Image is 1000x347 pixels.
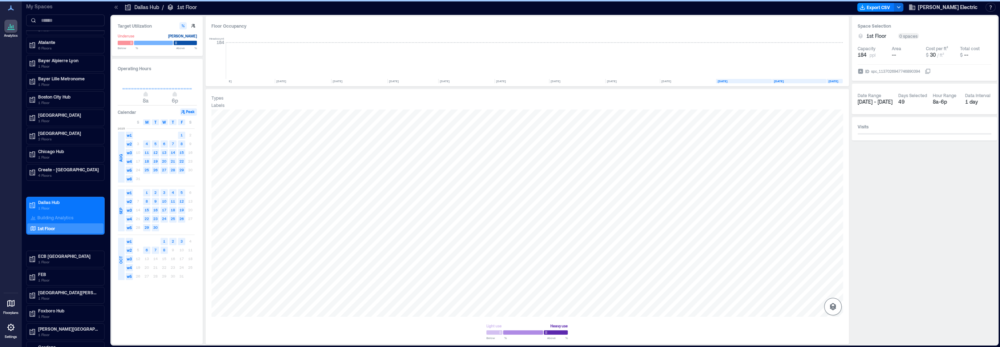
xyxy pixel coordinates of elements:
p: My Spaces [26,3,105,10]
text: 11 [171,199,175,203]
button: Export CSV [857,3,894,12]
text: 28 [171,168,175,172]
text: [DATE] [829,79,838,83]
text: 29 [145,225,149,230]
text: 24 [162,216,166,221]
text: 8 [146,199,148,203]
text: 6 [163,141,165,146]
span: $ [926,52,928,57]
div: Labels [211,102,224,108]
text: [DATE] [607,79,617,83]
p: FEB [38,271,99,277]
text: 8 [181,141,183,146]
div: Cost per ft² [926,45,948,51]
p: 4 Floors [38,172,99,178]
span: F [181,119,183,125]
div: Total cost [960,45,980,51]
span: w3 [126,207,133,214]
text: [DATE] [661,79,671,83]
div: Date Range [858,92,881,98]
a: Floorplans [1,295,21,317]
p: 1 Floor [38,63,99,69]
button: 184 ppl [858,51,889,59]
span: w5 [126,224,133,231]
p: [GEOGRAPHIC_DATA] [38,130,99,136]
span: w4 [126,215,133,223]
text: [DATE] [440,79,450,83]
text: 6 [146,248,148,252]
span: -- [892,52,896,58]
span: Below % [486,336,507,340]
span: $ [960,52,963,57]
text: 25 [145,168,149,172]
text: 5 [154,141,157,146]
span: w1 [126,189,133,196]
p: 2 Floors [38,136,99,142]
span: w5 [126,273,133,280]
div: Types [211,95,223,101]
a: Analytics [2,17,20,40]
p: Bayer Lille Metronome [38,76,99,81]
div: Hour Range [933,92,956,98]
div: 49 [898,98,927,105]
span: ppl [870,52,876,58]
text: 13 [162,150,166,155]
span: 2025 [118,126,125,131]
span: w2 [126,140,133,148]
p: Create - [GEOGRAPHIC_DATA] [38,167,99,172]
text: 3 [181,239,183,243]
span: M [145,119,149,125]
span: w1 [126,132,133,139]
text: 18 [171,208,175,212]
span: T [154,119,157,125]
button: Peak [180,108,197,116]
p: Bayer Alpierre Lyon [38,57,99,63]
text: 29 [179,168,184,172]
span: w1 [126,238,133,245]
span: w4 [126,158,133,165]
text: 9 [154,199,157,203]
span: w5 [126,167,133,174]
span: 184 [858,51,867,59]
button: 1st Floor [866,32,895,40]
text: 19 [179,208,184,212]
div: Capacity [858,45,875,51]
text: 25 [171,216,175,221]
text: [DATE] [276,79,286,83]
text: 11 [145,150,149,155]
p: Analytics [4,33,18,38]
div: 8a - 6p [933,98,959,105]
div: Light use [486,322,502,330]
span: w6 [126,175,133,183]
div: [PERSON_NAME] [168,32,197,40]
p: [GEOGRAPHIC_DATA] [38,112,99,118]
text: 1 [181,133,183,137]
p: [GEOGRAPHIC_DATA][PERSON_NAME] [38,290,99,295]
h3: Space Selection [858,22,991,29]
div: Floor Occupancy [211,22,843,29]
span: OCT [118,256,124,264]
p: 1 Floor [38,295,99,301]
p: / [162,4,164,11]
p: 6 Floors [38,45,99,51]
p: 1 Floor [38,154,99,160]
text: 14 [171,150,175,155]
span: T [172,119,174,125]
div: Days Selected [898,92,927,98]
p: 1st Floor [177,4,197,11]
text: 5 [181,190,183,195]
text: 12 [179,199,184,203]
h3: Calendar [118,108,136,116]
span: 6p [172,97,178,104]
text: 26 [153,168,158,172]
span: ID [865,68,869,75]
text: 15 [179,150,184,155]
text: 1 [146,190,148,195]
span: S [137,119,139,125]
a: Settings [2,319,20,341]
span: w3 [126,149,133,156]
span: 1st Floor [866,32,886,40]
text: 1 [163,239,165,243]
text: 26 [179,216,184,221]
button: $ 30 / ft² [926,51,957,59]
